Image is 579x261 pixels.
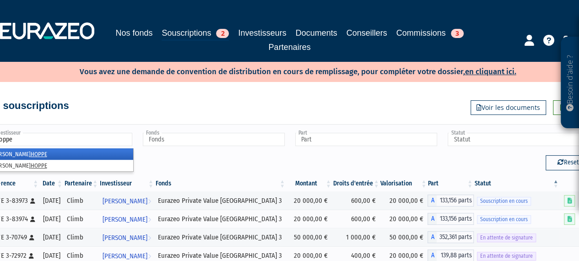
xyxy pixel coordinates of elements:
[64,191,99,210] td: Climb
[437,213,474,225] span: 133,156 parts
[332,210,380,228] td: 600,00 €
[477,234,536,242] span: En attente de signature
[465,67,516,76] a: en cliquant ici.
[332,176,380,191] th: Droits d'entrée: activer pour trier la colonne par ordre croissant
[565,42,575,124] p: Besoin d'aide ?
[286,210,332,228] td: 20 000,00 €
[64,210,99,228] td: Climb
[427,195,474,207] div: A - Eurazeo Private Value Europe 3
[158,196,283,206] div: Eurazeo Private Value [GEOGRAPHIC_DATA] 3
[115,27,152,39] a: Nos fonds
[427,176,474,191] th: Part: activer pour trier la colonne par ordre croissant
[437,231,474,243] span: 352,361 parts
[53,64,516,77] p: Vous avez une demande de convention de distribution en cours de remplissage, pour compléter votre...
[64,228,99,246] td: Climb
[477,197,531,206] span: Souscription en cours
[30,198,35,204] i: [Français] Personne physique
[155,176,286,191] th: Fonds: activer pour trier la colonne par ordre croissant
[43,233,60,242] div: [DATE]
[29,235,34,240] i: [Français] Personne physique
[99,228,155,246] a: [PERSON_NAME]
[427,231,437,243] span: A
[268,41,310,54] a: Partenaires
[396,27,464,39] a: Commissions3
[286,176,332,191] th: Montant: activer pour trier la colonne par ordre croissant
[437,195,474,207] span: 133,156 parts
[474,176,559,191] th: Statut : activer pour trier la colonne par ordre d&eacute;croissant
[43,251,60,261] div: [DATE]
[296,27,337,39] a: Documents
[238,27,286,39] a: Investisseurs
[346,27,387,39] a: Conseillers
[148,229,151,246] i: Voir l'investisseur
[29,253,34,259] i: [Français] Personne physique
[380,228,428,246] td: 50 000,00 €
[103,229,147,246] span: [PERSON_NAME]
[99,210,155,228] a: [PERSON_NAME]
[30,217,35,222] i: [Français] Personne physique
[380,191,428,210] td: 20 000,00 €
[477,215,531,224] span: Souscription en cours
[148,193,151,210] i: Voir l'investisseur
[43,196,60,206] div: [DATE]
[427,213,437,225] span: A
[471,100,546,115] a: Voir les documents
[427,213,474,225] div: A - Eurazeo Private Value Europe 3
[332,228,380,246] td: 1 000,00 €
[31,162,47,169] em: HOPPE
[427,231,474,243] div: A - Eurazeo Private Value Europe 3
[158,214,283,224] div: Eurazeo Private Value [GEOGRAPHIC_DATA] 3
[158,233,283,242] div: Eurazeo Private Value [GEOGRAPHIC_DATA] 3
[477,252,536,261] span: En attente de signature
[103,193,147,210] span: [PERSON_NAME]
[286,191,332,210] td: 20 000,00 €
[332,191,380,210] td: 600,00 €
[380,176,428,191] th: Valorisation: activer pour trier la colonne par ordre croissant
[99,176,155,191] th: Investisseur: activer pour trier la colonne par ordre croissant
[286,228,332,246] td: 50 000,00 €
[216,29,229,38] span: 2
[99,191,155,210] a: [PERSON_NAME]
[39,176,63,191] th: Date: activer pour trier la colonne par ordre croissant
[451,29,464,38] span: 3
[427,195,437,207] span: A
[148,211,151,228] i: Voir l'investisseur
[380,210,428,228] td: 20 000,00 €
[64,176,99,191] th: Partenaire: activer pour trier la colonne par ordre croissant
[162,27,229,41] a: Souscriptions2
[43,214,60,224] div: [DATE]
[158,251,283,261] div: Eurazeo Private Value [GEOGRAPHIC_DATA] 3
[103,211,147,228] span: [PERSON_NAME]
[31,151,47,158] em: HOPPE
